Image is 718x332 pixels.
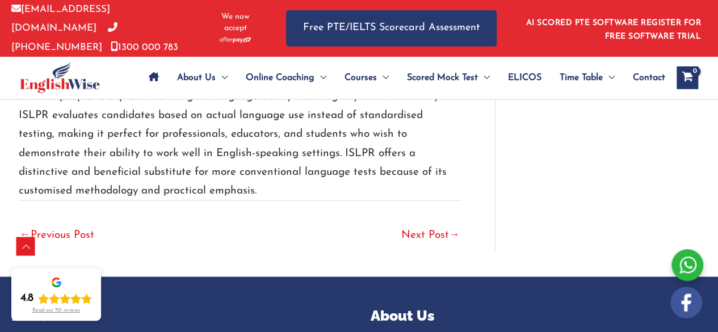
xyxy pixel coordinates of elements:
[19,200,461,250] nav: Post navigation
[177,58,216,98] span: About Us
[526,19,702,41] a: AI SCORED PTE SOFTWARE REGISTER FOR FREE SOFTWARE TRIAL
[519,10,707,47] aside: Header Widget 1
[20,292,33,305] div: 4.8
[111,43,178,52] a: 1300 000 783
[314,58,326,98] span: Menu Toggle
[551,58,624,98] a: Time TableMenu Toggle
[401,224,460,249] a: Next Post
[19,69,461,201] p: The ISLPR test is a customisable, context-specific language proficiency assessment that enables p...
[449,230,460,241] span: →
[20,230,31,241] span: ←
[220,37,251,43] img: Afterpay-Logo
[603,58,615,98] span: Menu Toggle
[11,23,117,52] a: [PHONE_NUMBER]
[11,305,348,327] p: Locations
[32,308,80,314] div: Read our 721 reviews
[20,292,92,305] div: Rating: 4.8 out of 5
[216,58,228,98] span: Menu Toggle
[335,58,398,98] a: CoursesMenu Toggle
[168,58,237,98] a: About UsMenu Toggle
[345,58,377,98] span: Courses
[377,58,389,98] span: Menu Toggle
[20,62,100,93] img: cropped-ew-logo
[213,11,258,34] span: We now accept
[508,58,541,98] span: ELICOS
[20,224,94,249] a: Previous Post
[633,58,665,98] span: Contact
[624,58,665,98] a: Contact
[11,5,110,33] a: [EMAIL_ADDRESS][DOMAIN_NAME]
[499,58,551,98] a: ELICOS
[371,305,707,327] p: About Us
[407,58,478,98] span: Scored Mock Test
[237,58,335,98] a: Online CoachingMenu Toggle
[478,58,490,98] span: Menu Toggle
[246,58,314,98] span: Online Coaching
[140,58,665,98] nav: Site Navigation: Main Menu
[677,66,698,89] a: View Shopping Cart, empty
[398,58,499,98] a: Scored Mock TestMenu Toggle
[286,10,497,46] a: Free PTE/IELTS Scorecard Assessment
[560,58,603,98] span: Time Table
[670,287,702,318] img: white-facebook.png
